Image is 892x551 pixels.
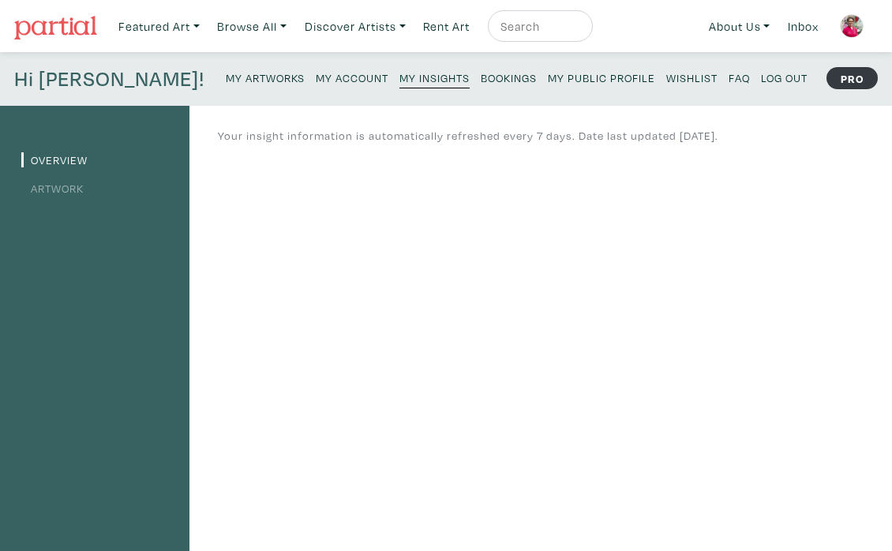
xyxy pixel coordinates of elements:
[316,66,388,88] a: My Account
[298,10,413,43] a: Discover Artists
[481,66,537,88] a: Bookings
[666,70,718,85] small: Wishlist
[14,66,204,92] h4: Hi [PERSON_NAME]!
[548,66,655,88] a: My Public Profile
[226,66,305,88] a: My Artworks
[840,14,864,38] img: phpThumb.php
[210,10,294,43] a: Browse All
[761,66,808,88] a: Log Out
[399,66,470,88] a: My Insights
[226,70,305,85] small: My Artworks
[218,127,718,144] p: Your insight information is automatically refreshed every 7 days. Date last updated [DATE].
[499,17,578,36] input: Search
[21,152,88,167] a: Overview
[548,70,655,85] small: My Public Profile
[729,70,750,85] small: FAQ
[826,67,878,89] strong: PRO
[316,70,388,85] small: My Account
[21,181,84,196] a: Artwork
[729,66,750,88] a: FAQ
[781,10,826,43] a: Inbox
[702,10,778,43] a: About Us
[399,70,470,85] small: My Insights
[111,10,207,43] a: Featured Art
[416,10,477,43] a: Rent Art
[666,66,718,88] a: Wishlist
[481,70,537,85] small: Bookings
[761,70,808,85] small: Log Out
